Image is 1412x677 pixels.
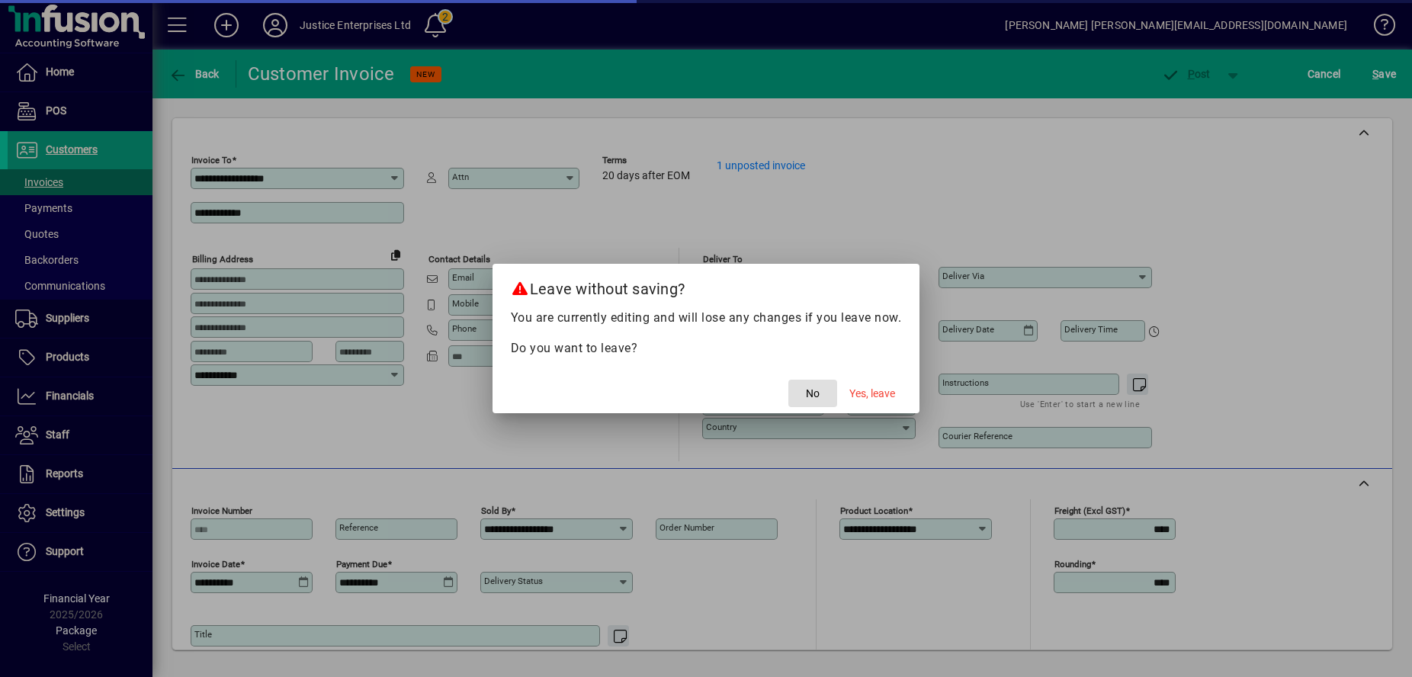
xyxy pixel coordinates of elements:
button: No [788,380,837,407]
span: Yes, leave [849,386,895,402]
p: Do you want to leave? [511,339,902,358]
button: Yes, leave [843,380,901,407]
h2: Leave without saving? [493,264,920,308]
span: No [806,386,820,402]
p: You are currently editing and will lose any changes if you leave now. [511,309,902,327]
